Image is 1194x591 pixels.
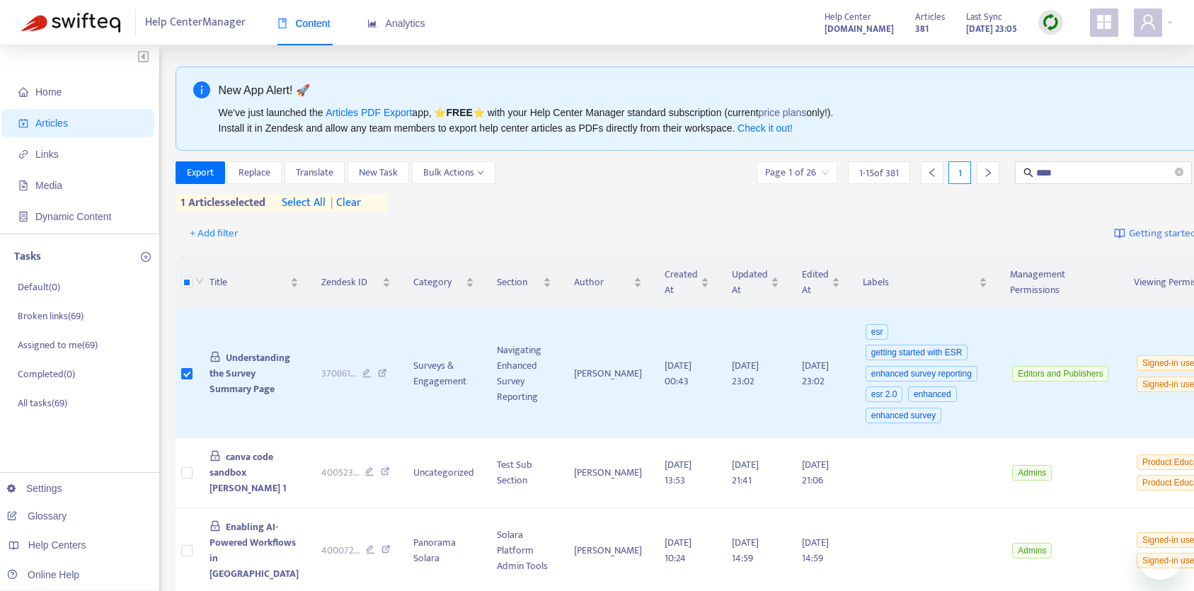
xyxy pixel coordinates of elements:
[446,107,472,118] b: FREE
[825,21,894,37] a: [DOMAIN_NAME]
[866,345,968,360] span: getting started with ESR
[28,539,86,551] span: Help Centers
[486,310,563,438] td: Navigating Enhanced Survey Reporting
[227,161,282,184] button: Replace
[665,357,691,389] span: [DATE] 00:43
[412,161,495,184] button: Bulk Actionsdown
[863,275,976,290] span: Labels
[1140,13,1156,30] span: user
[18,118,28,128] span: account-book
[908,386,957,402] span: enhanced
[18,149,28,159] span: link
[7,569,79,580] a: Online Help
[732,457,759,488] span: [DATE] 21:41
[348,161,409,184] button: New Task
[321,543,360,558] span: 400072 ...
[563,256,653,310] th: Author
[145,9,246,36] span: Help Center Manager
[866,366,977,381] span: enhanced survey reporting
[802,457,829,488] span: [DATE] 21:06
[802,357,829,389] span: [DATE] 23:02
[825,9,871,25] span: Help Center
[486,438,563,508] td: Test Sub Section
[367,18,425,29] span: Analytics
[497,275,540,290] span: Section
[859,166,899,180] span: 1 - 15 of 381
[574,275,631,290] span: Author
[321,275,380,290] span: Zendesk ID
[402,256,486,310] th: Category
[277,18,287,28] span: book
[326,107,412,118] a: Articles PDF Export
[653,256,721,310] th: Created At
[983,168,993,178] span: right
[209,520,221,532] span: lock
[563,310,653,438] td: [PERSON_NAME]
[1096,13,1113,30] span: appstore
[18,87,28,97] span: home
[18,396,67,411] p: All tasks ( 69 )
[195,277,204,285] span: down
[209,449,287,496] span: canva code sandbox [PERSON_NAME] 1
[948,161,971,184] div: 1
[851,256,999,310] th: Labels
[999,256,1123,310] th: Management Permissions
[209,275,287,290] span: Title
[1042,13,1060,31] img: sync.dc5367851b00ba804db3.png
[209,519,299,582] span: Enabling AI-Powered Workflows in [GEOGRAPHIC_DATA]
[35,117,68,129] span: Articles
[423,165,484,180] span: Bulk Actions
[331,193,333,212] span: |
[732,357,759,389] span: [DATE] 23:02
[285,161,345,184] button: Translate
[732,534,759,566] span: [DATE] 14:59
[321,366,357,381] span: 370861 ...
[402,438,486,508] td: Uncategorized
[802,534,829,566] span: [DATE] 14:59
[35,149,59,160] span: Links
[1012,465,1052,481] span: Admins
[486,256,563,310] th: Section
[190,225,239,242] span: + Add filter
[21,13,120,33] img: Swifteq
[14,248,41,265] p: Tasks
[1175,168,1183,176] span: close-circle
[1137,534,1183,580] iframe: Button to launch messaging window
[326,195,361,212] span: clear
[1012,366,1108,381] span: Editors and Publishers
[141,252,151,262] span: plus-circle
[179,222,249,245] button: + Add filter
[209,450,221,461] span: lock
[1012,543,1052,558] span: Admins
[721,256,791,310] th: Updated At
[665,267,698,298] span: Created At
[7,483,62,494] a: Settings
[18,280,60,294] p: Default ( 0 )
[7,510,67,522] a: Glossary
[413,275,463,290] span: Category
[18,180,28,190] span: file-image
[239,165,270,180] span: Replace
[359,165,398,180] span: New Task
[1114,228,1125,239] img: image-link
[321,465,360,481] span: 400523 ...
[915,21,929,37] strong: 381
[209,350,291,397] span: Understanding the Survey Summary Page
[367,18,377,28] span: area-chart
[18,309,84,323] p: Broken links ( 69 )
[1175,166,1183,180] span: close-circle
[35,86,62,98] span: Home
[18,212,28,222] span: container
[176,195,266,212] span: 1 articles selected
[915,9,945,25] span: Articles
[966,21,1017,37] strong: [DATE] 23:05
[1023,168,1033,178] span: search
[802,267,829,298] span: Edited At
[737,122,793,134] a: Check it out!
[310,256,403,310] th: Zendesk ID
[866,386,903,402] span: esr 2.0
[35,180,62,191] span: Media
[193,81,210,98] span: info-circle
[282,195,326,212] span: select all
